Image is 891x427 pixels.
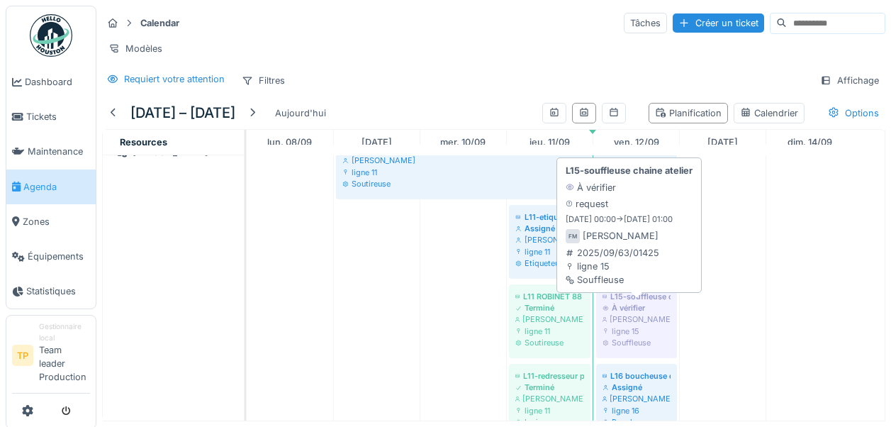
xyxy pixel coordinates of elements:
[515,370,584,382] div: L11-redresseur preforme
[566,229,580,243] div: FM
[583,229,659,243] div: [PERSON_NAME]
[515,302,584,314] div: Terminé
[102,38,169,59] div: Modèles
[26,110,90,123] span: Tickets
[515,223,671,234] div: Assigné
[603,337,671,348] div: Souffleuse
[526,133,573,152] a: 11 septembre 2025
[566,246,659,260] div: 2025/09/63/01425
[515,326,584,337] div: ligne 11
[23,215,90,228] span: Zones
[6,274,96,309] a: Statistiques
[784,133,836,152] a: 14 septembre 2025
[6,99,96,134] a: Tickets
[515,382,584,393] div: Terminé
[12,345,33,366] li: TP
[603,314,671,325] div: [PERSON_NAME]
[603,405,671,416] div: ligne 16
[515,257,671,269] div: Etiqueteuse
[603,302,671,314] div: À vérifier
[603,393,671,404] div: [PERSON_NAME]
[515,337,584,348] div: Soutireuse
[566,164,693,177] strong: L15-souffleuse chaine atelier
[6,65,96,99] a: Dashboard
[437,133,489,152] a: 10 septembre 2025
[814,70,885,91] div: Affichage
[235,70,291,91] div: Filtres
[515,291,584,302] div: L11 ROBINET 88 COULE SUR LE COTÉ
[566,260,659,273] div: ligne 15
[515,405,584,416] div: ligne 11
[515,211,671,223] div: L11-etiqueteuse routine 0.5 l
[6,134,96,169] a: Maintenance
[822,103,885,123] div: Options
[704,133,741,152] a: 13 septembre 2025
[28,250,90,263] span: Équipements
[269,104,332,123] div: Aujourd'hui
[515,234,671,245] div: [PERSON_NAME]
[515,393,584,404] div: [PERSON_NAME]
[673,13,764,33] div: Créer un ticket
[342,167,671,178] div: ligne 11
[624,13,667,33] div: Tâches
[566,213,673,226] small: [DATE] 00:00 -> [DATE] 01:00
[12,321,90,393] a: TP Gestionnaire localTeam leader Production
[39,321,90,389] li: Team leader Production
[6,204,96,239] a: Zones
[25,75,90,89] span: Dashboard
[566,273,659,287] div: Souffleuse
[39,321,90,343] div: Gestionnaire local
[6,239,96,274] a: Équipements
[566,197,608,211] div: request
[264,133,315,152] a: 8 septembre 2025
[603,326,671,337] div: ligne 15
[655,106,722,120] div: Planification
[566,181,616,194] div: À vérifier
[28,145,90,158] span: Maintenance
[124,72,225,86] div: Requiert votre attention
[135,16,185,30] strong: Calendar
[120,137,167,148] span: Resources
[515,314,584,325] div: [PERSON_NAME]
[342,155,671,166] div: [PERSON_NAME]
[603,291,671,302] div: L15-souffleuse chaine atelier
[130,104,235,121] h5: [DATE] – [DATE]
[342,178,671,189] div: Soutireuse
[603,382,671,393] div: Assigné
[26,284,90,298] span: Statistiques
[603,370,671,382] div: L16 boucheuse démonter 7 têtes de vissage pour accès soudure pour inovex [DATE] matin
[740,106,798,120] div: Calendrier
[358,133,396,152] a: 9 septembre 2025
[30,14,72,57] img: Badge_color-CXgf-gQk.svg
[610,133,663,152] a: 12 septembre 2025
[515,246,671,257] div: ligne 11
[6,170,96,204] a: Agenda
[23,180,90,194] span: Agenda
